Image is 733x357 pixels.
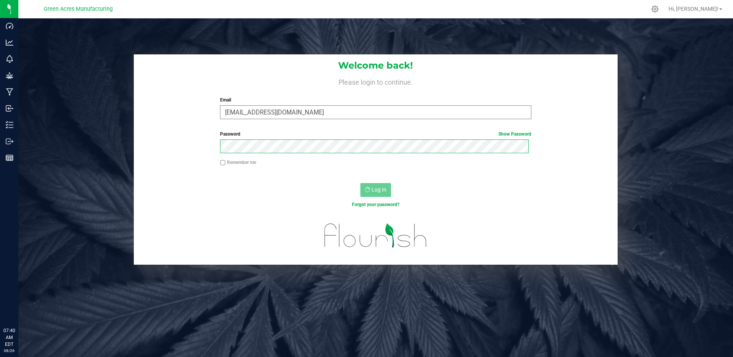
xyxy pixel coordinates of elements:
[6,72,13,79] inline-svg: Grow
[6,39,13,46] inline-svg: Analytics
[498,131,531,137] a: Show Password
[371,187,386,193] span: Log In
[6,154,13,162] inline-svg: Reports
[44,6,113,12] span: Green Acres Manufacturing
[220,159,256,166] label: Remember me
[220,97,531,103] label: Email
[134,77,618,86] h4: Please login to continue.
[6,121,13,129] inline-svg: Inventory
[3,327,15,348] p: 07:40 AM EDT
[6,55,13,63] inline-svg: Monitoring
[3,348,15,354] p: 08/26
[315,216,436,255] img: flourish_logo.svg
[6,88,13,96] inline-svg: Manufacturing
[6,105,13,112] inline-svg: Inbound
[650,5,660,13] div: Manage settings
[134,61,618,70] h1: Welcome back!
[6,138,13,145] inline-svg: Outbound
[220,160,225,165] input: Remember me
[360,183,391,197] button: Log In
[6,22,13,30] inline-svg: Dashboard
[220,131,240,137] span: Password
[669,6,718,12] span: Hi, [PERSON_NAME]!
[352,202,399,207] a: Forgot your password?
